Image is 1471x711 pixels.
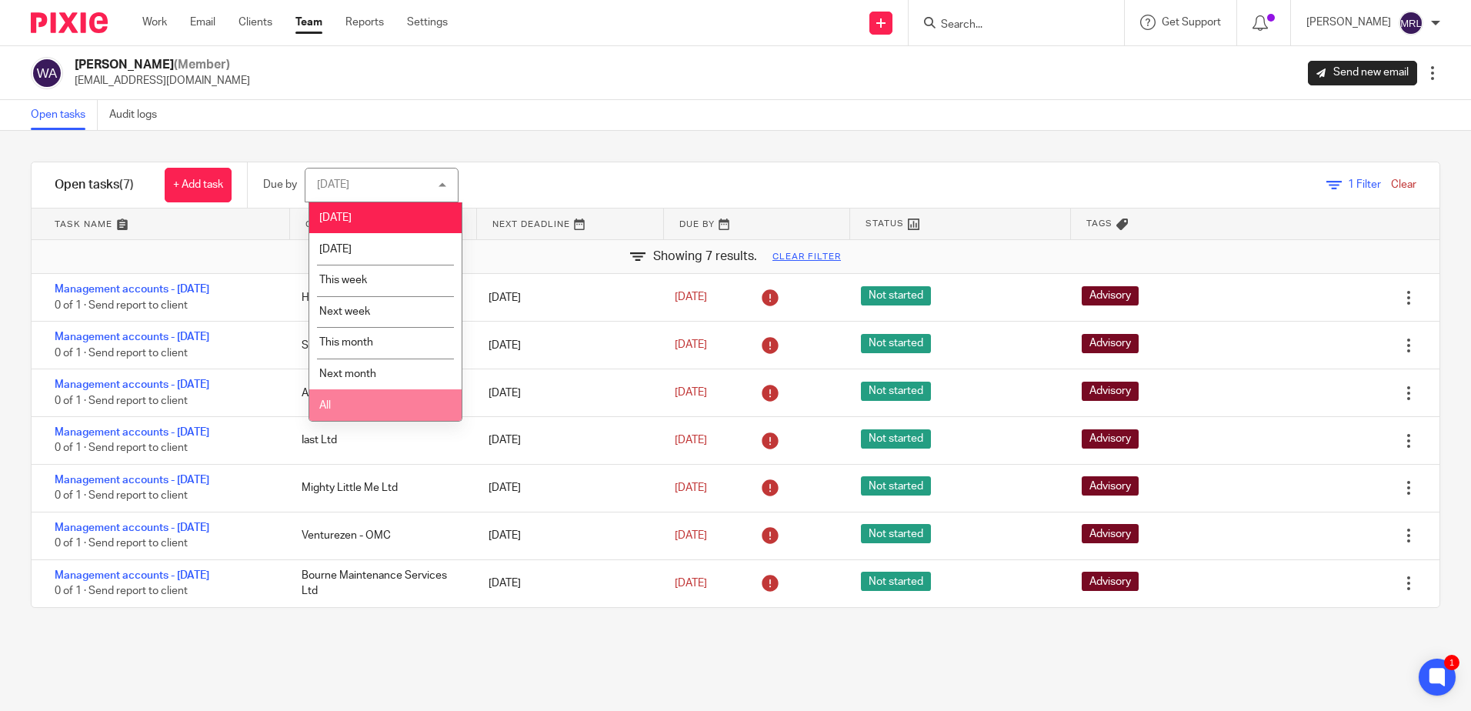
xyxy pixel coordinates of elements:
p: Due by [263,177,297,192]
span: [DATE] [675,435,707,446]
div: Iast Ltd [286,425,472,456]
a: Management accounts - [DATE] [55,570,209,581]
span: 0 of 1 · Send report to client [55,348,188,359]
span: [DATE] [319,244,352,255]
div: Venturezen - OMC [286,520,472,551]
span: Not started [861,572,931,591]
a: Email [190,15,215,30]
div: [DATE] [473,378,659,409]
span: [DATE] [675,340,707,351]
span: Get Support [1162,17,1221,28]
span: 0 of 1 · Send report to client [55,538,188,549]
span: [DATE] [675,578,707,589]
img: svg%3E [31,57,63,89]
a: Management accounts - [DATE] [55,379,209,390]
a: Team [295,15,322,30]
span: This month [319,337,373,348]
h1: Open tasks [55,177,134,193]
div: [DATE] [473,330,659,361]
span: Not started [861,429,931,449]
a: + Add task [165,168,232,202]
span: Tags [1086,217,1112,230]
div: 1 [1444,655,1459,670]
span: Next week [319,306,370,317]
span: Advisory [1082,334,1139,353]
div: [DATE] [317,179,349,190]
a: Management accounts - [DATE] [55,522,209,533]
div: [DATE] [473,425,659,456]
div: Host On The Coast Limited [286,282,472,313]
span: Filter [1348,179,1381,190]
a: Management accounts - [DATE] [55,332,209,342]
span: Next month [319,369,376,379]
span: (Member) [174,58,230,71]
span: 0 of 1 · Send report to client [55,491,188,502]
span: 1 [1348,179,1354,190]
a: Open tasks [31,100,98,130]
span: [DATE] [675,387,707,398]
a: Audit logs [109,100,168,130]
img: Pixie [31,12,108,33]
span: Not started [861,334,931,353]
span: Advisory [1082,572,1139,591]
span: Showing 7 results. [653,248,757,265]
img: svg%3E [1399,11,1423,35]
span: This week [319,275,367,285]
span: [DATE] [319,212,352,223]
span: 0 of 1 · Send report to client [55,396,188,406]
span: Not started [861,382,931,401]
a: Reports [345,15,384,30]
a: Send new email [1308,61,1417,85]
span: All [319,400,331,411]
span: Advisory [1082,382,1139,401]
div: Bourne Maintenance Services Ltd [286,560,472,607]
span: [DATE] [675,292,707,303]
span: [DATE] [675,530,707,541]
span: 0 of 1 · Send report to client [55,443,188,454]
h2: [PERSON_NAME] [75,57,250,73]
a: Management accounts - [DATE] [55,284,209,295]
span: Not started [861,476,931,496]
div: [DATE] [473,520,659,551]
div: Altus3 Limited [286,378,472,409]
p: [PERSON_NAME] [1306,15,1391,30]
a: Clients [238,15,272,30]
a: Clear filter [772,251,841,263]
span: [DATE] [675,482,707,493]
span: (7) [119,179,134,191]
span: Advisory [1082,286,1139,305]
span: Not started [861,286,931,305]
div: Mighty Little Me Ltd [286,472,472,503]
span: 0 of 1 · Send report to client [55,300,188,311]
div: [DATE] [473,282,659,313]
div: Stave Whisky Ltd [286,330,472,361]
a: Work [142,15,167,30]
span: 0 of 1 · Send report to client [55,586,188,596]
input: Search [939,18,1078,32]
a: Settings [407,15,448,30]
span: Status [866,217,904,230]
div: [DATE] [473,568,659,599]
a: Management accounts - [DATE] [55,475,209,486]
span: Not started [861,524,931,543]
a: Management accounts - [DATE] [55,427,209,438]
span: Advisory [1082,476,1139,496]
a: Clear [1391,179,1416,190]
span: Advisory [1082,429,1139,449]
span: Advisory [1082,524,1139,543]
p: [EMAIL_ADDRESS][DOMAIN_NAME] [75,73,250,88]
div: [DATE] [473,472,659,503]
